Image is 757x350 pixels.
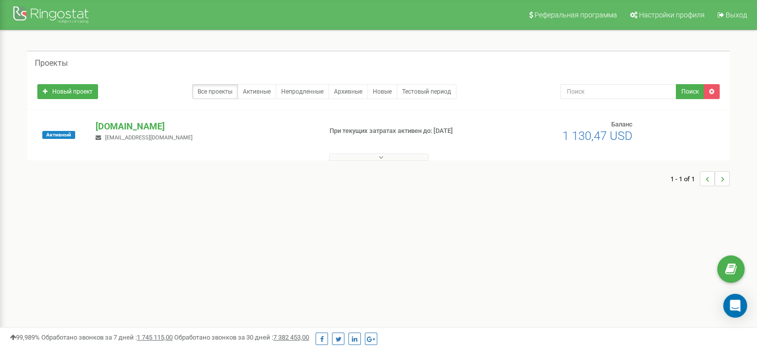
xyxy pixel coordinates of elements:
span: Баланс [611,120,633,128]
a: Тестовый период [397,84,456,99]
p: [DOMAIN_NAME] [96,120,313,133]
p: При текущих затратах активен до: [DATE] [329,126,489,136]
a: Непродленные [276,84,329,99]
span: Выход [726,11,747,19]
span: Реферальная программа [535,11,617,19]
span: 99,989% [10,334,40,341]
span: 1 130,47 USD [562,129,633,143]
button: Поиск [676,84,704,99]
a: Архивные [328,84,368,99]
a: Активные [237,84,276,99]
a: Новые [367,84,397,99]
span: Активный [42,131,75,139]
div: Open Intercom Messenger [723,294,747,318]
h5: Проекты [35,59,68,68]
span: Настройки профиля [639,11,705,19]
span: [EMAIL_ADDRESS][DOMAIN_NAME] [105,134,193,141]
a: Новый проект [37,84,98,99]
u: 1 745 115,00 [137,334,173,341]
nav: ... [670,161,730,196]
span: Обработано звонков за 7 дней : [41,334,173,341]
input: Поиск [560,84,676,99]
span: 1 - 1 of 1 [670,171,700,186]
u: 7 382 453,00 [273,334,309,341]
a: Все проекты [192,84,238,99]
span: Обработано звонков за 30 дней : [174,334,309,341]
